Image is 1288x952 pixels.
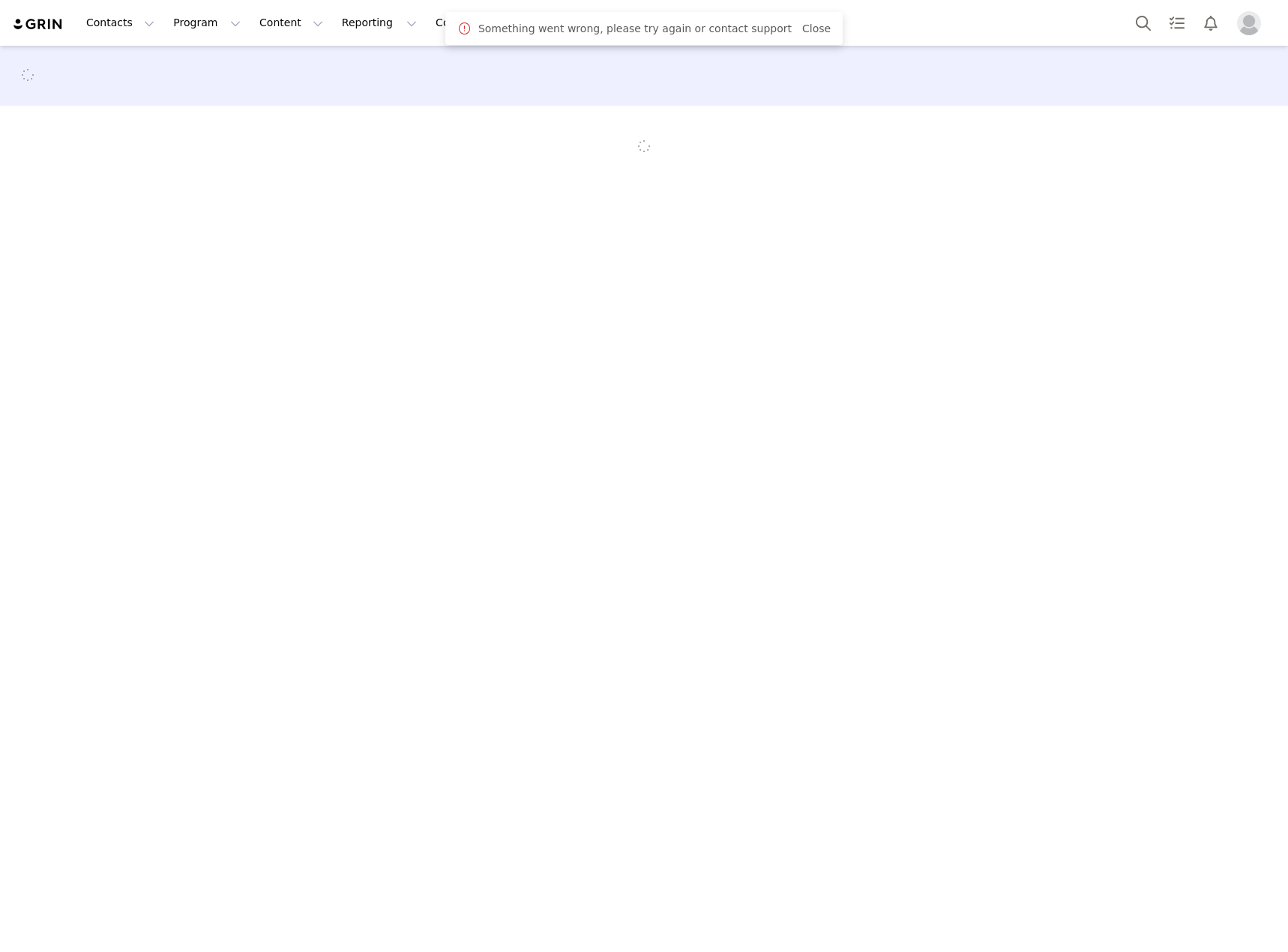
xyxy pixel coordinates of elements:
[1161,6,1194,40] a: Tasks
[427,6,512,40] a: Community
[478,21,792,37] span: Something went wrong, please try again or contact support
[802,22,831,34] a: Close
[1237,11,1261,35] img: placeholder-profile.jpg
[1127,6,1160,40] button: Search
[1194,6,1227,40] button: Notifications
[12,17,64,31] img: grin logo
[77,6,163,40] button: Contacts
[164,6,250,40] button: Program
[1228,11,1276,35] button: Profile
[333,6,426,40] button: Reporting
[250,6,332,40] button: Content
